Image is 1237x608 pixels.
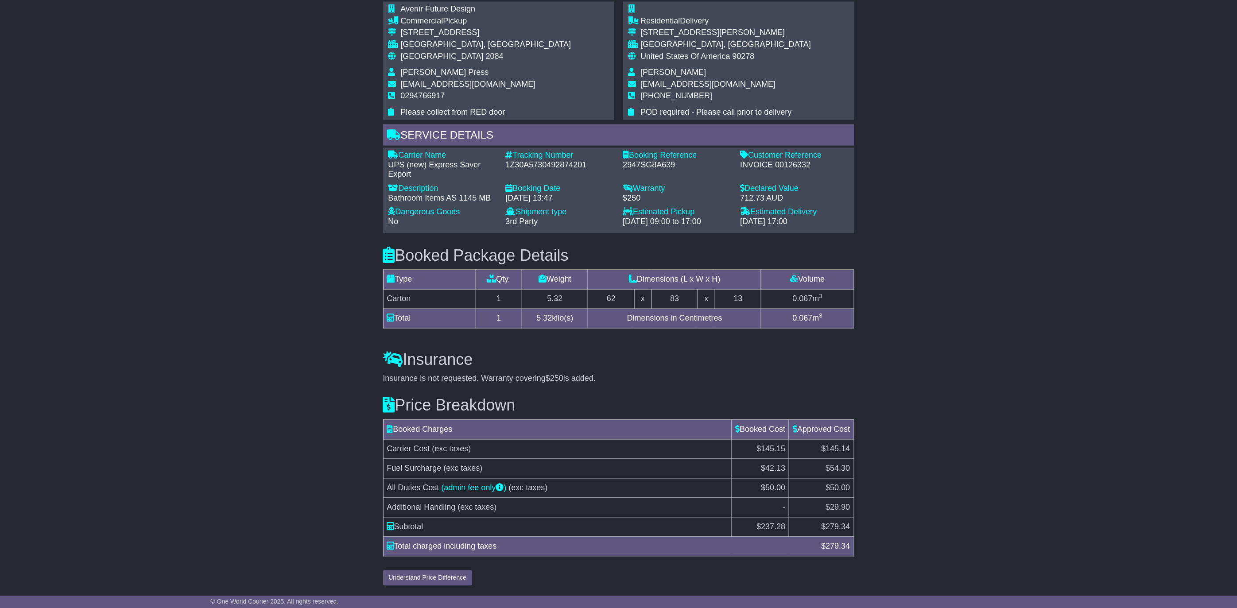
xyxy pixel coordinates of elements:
div: Tracking Number [506,151,614,160]
div: Insurance is not requested. Warranty covering is added. [383,374,854,384]
span: $145.14 [821,445,850,453]
span: POD required - Please call prior to delivery [641,108,792,116]
h3: Booked Package Details [383,247,854,264]
span: Avenir Future Design [401,4,476,13]
span: 279.34 [826,523,850,531]
td: $ [732,517,789,537]
td: Approved Cost [789,420,854,439]
div: Warranty [623,184,732,194]
td: x [634,290,651,309]
span: [PERSON_NAME] Press [401,68,489,77]
td: Qty. [476,270,522,290]
td: Subtotal [383,517,732,537]
div: Pickup [401,16,571,26]
span: (exc taxes) [509,484,548,492]
div: Estimated Pickup [623,207,732,217]
td: Dimensions (L x W x H) [588,270,761,290]
td: Carton [383,290,476,309]
span: Please collect from RED door [401,108,505,116]
span: All Duties Cost [387,484,439,492]
span: $50.00 [761,484,785,492]
div: Total charged including taxes [383,541,817,553]
div: [STREET_ADDRESS] [401,28,571,38]
span: 2084 [486,52,504,61]
span: (exc taxes) [432,445,471,453]
span: Commercial [401,16,443,25]
span: 0.067 [793,314,813,323]
span: 0.067 [793,294,813,303]
span: $250 [546,374,563,383]
td: x [698,290,715,309]
span: $29.90 [826,503,850,512]
div: Booking Reference [623,151,732,160]
td: Total [383,309,476,329]
h3: Price Breakdown [383,397,854,414]
div: Description [388,184,497,194]
td: Dimensions in Centimetres [588,309,761,329]
span: 90278 [733,52,755,61]
td: 1 [476,309,522,329]
span: [EMAIL_ADDRESS][DOMAIN_NAME] [401,80,536,89]
div: 712.73 AUD [741,194,849,203]
div: Dangerous Goods [388,207,497,217]
td: Volume [761,270,854,290]
span: $54.30 [826,464,850,473]
div: [DATE] 13:47 [506,194,614,203]
td: $ [789,517,854,537]
span: Residential [641,16,680,25]
h3: Insurance [383,351,854,369]
button: Understand Price Difference [383,570,473,586]
span: [GEOGRAPHIC_DATA] [401,52,484,61]
div: [DATE] 09:00 to 17:00 [623,217,732,227]
div: [GEOGRAPHIC_DATA], [GEOGRAPHIC_DATA] [641,40,811,50]
td: Type [383,270,476,290]
div: [STREET_ADDRESS][PERSON_NAME] [641,28,811,38]
div: Service Details [383,124,854,148]
div: $ [817,541,854,553]
a: (admin fee only) [442,484,507,492]
div: Carrier Name [388,151,497,160]
span: 237.28 [761,523,785,531]
td: 83 [651,290,698,309]
td: 5.32 [522,290,588,309]
td: 13 [715,290,761,309]
td: m [761,290,854,309]
td: Weight [522,270,588,290]
div: Booking Date [506,184,614,194]
span: © One World Courier 2025. All rights reserved. [211,598,339,605]
span: (exc taxes) [444,464,483,473]
span: Fuel Surcharge [387,464,442,473]
span: $145.15 [756,445,785,453]
sup: 3 [819,313,823,319]
span: 3rd Party [506,217,538,226]
div: Delivery [641,16,811,26]
div: Estimated Delivery [741,207,849,217]
sup: 3 [819,293,823,300]
div: Bathroom Items AS 1145 MB [388,194,497,203]
div: Shipment type [506,207,614,217]
td: 62 [588,290,635,309]
div: [GEOGRAPHIC_DATA], [GEOGRAPHIC_DATA] [401,40,571,50]
span: $42.13 [761,464,785,473]
span: 279.34 [826,542,850,551]
div: $250 [623,194,732,203]
div: 2947SG8A639 [623,160,732,170]
span: United States Of America [641,52,730,61]
td: kilo(s) [522,309,588,329]
td: m [761,309,854,329]
span: 5.32 [537,314,552,323]
span: 0294766917 [401,91,445,100]
span: No [388,217,399,226]
span: Carrier Cost [387,445,430,453]
div: UPS (new) Express Saver Export [388,160,497,179]
div: [DATE] 17:00 [741,217,849,227]
td: Booked Cost [732,420,789,439]
div: Customer Reference [741,151,849,160]
td: 1 [476,290,522,309]
span: (exc taxes) [458,503,497,512]
span: Additional Handling [387,503,456,512]
span: $50.00 [826,484,850,492]
span: [EMAIL_ADDRESS][DOMAIN_NAME] [641,80,776,89]
span: - [783,503,785,512]
span: [PERSON_NAME] [641,68,706,77]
